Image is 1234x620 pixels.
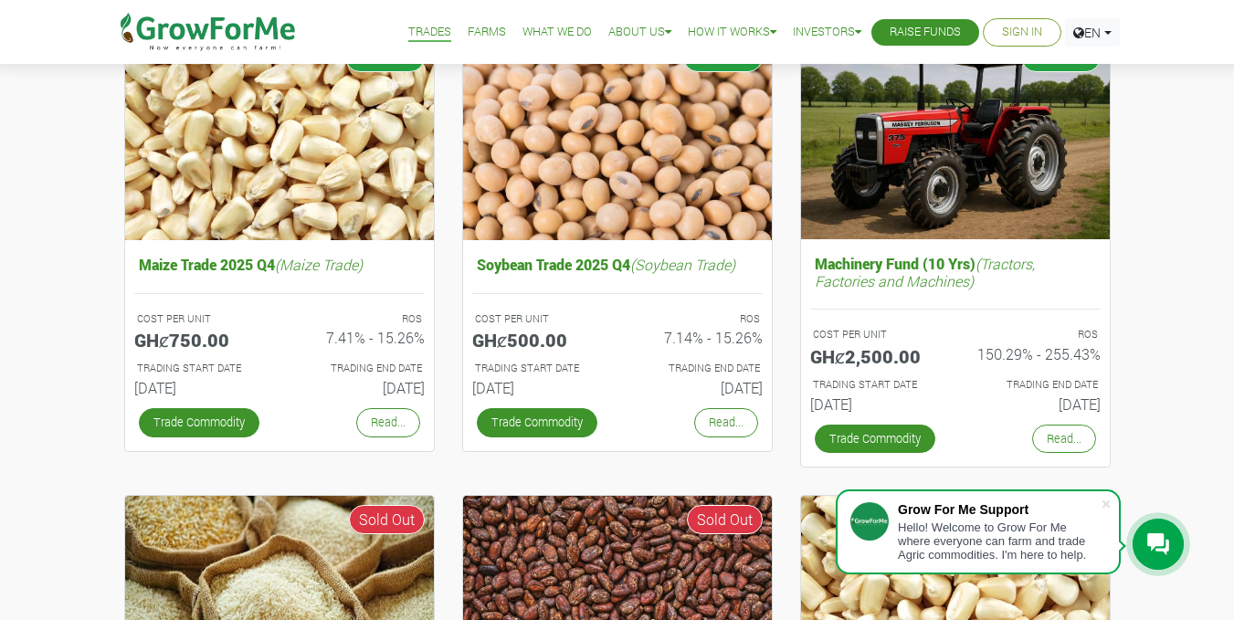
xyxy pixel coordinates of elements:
h6: [DATE] [810,395,942,413]
p: Estimated Trading End Date [972,377,1098,393]
a: How it Works [688,23,776,42]
a: Sign In [1002,23,1042,42]
p: Estimated Trading Start Date [137,361,263,376]
h6: [DATE] [293,379,425,396]
a: Maize Trade 2025 Q4(Maize Trade) COST PER UNIT GHȼ750.00 ROS 7.41% - 15.26% TRADING START DATE [D... [134,251,425,404]
h5: GHȼ750.00 [134,329,266,351]
a: Trades [408,23,451,42]
h5: Maize Trade 2025 Q4 [134,251,425,278]
a: What We Do [522,23,592,42]
p: ROS [296,311,422,327]
a: Trade Commodity [139,408,259,436]
p: COST PER UNIT [813,327,939,342]
h5: GHȼ500.00 [472,329,604,351]
p: COST PER UNIT [137,311,263,327]
a: Soybean Trade 2025 Q4(Soybean Trade) COST PER UNIT GHȼ500.00 ROS 7.14% - 15.26% TRADING START DAT... [472,251,763,404]
a: Read... [694,408,758,436]
img: growforme image [463,34,772,241]
a: Raise Funds [890,23,961,42]
img: growforme image [801,34,1110,239]
div: Grow For Me Support [898,502,1101,517]
a: Trade Commodity [477,408,597,436]
h6: [DATE] [134,379,266,396]
p: Estimated Trading End Date [634,361,760,376]
p: Estimated Trading Start Date [475,361,601,376]
p: ROS [634,311,760,327]
i: (Soybean Trade) [630,255,735,274]
p: Estimated Trading Start Date [813,377,939,393]
a: EN [1065,18,1120,47]
a: Investors [793,23,861,42]
h5: GHȼ2,500.00 [810,345,942,367]
p: Estimated Trading End Date [296,361,422,376]
i: (Maize Trade) [275,255,363,274]
p: ROS [972,327,1098,342]
p: COST PER UNIT [475,311,601,327]
span: Sold Out [349,505,425,534]
a: About Us [608,23,671,42]
a: Machinery Fund (10 Yrs)(Tractors, Factories and Machines) COST PER UNIT GHȼ2,500.00 ROS 150.29% -... [810,250,1101,420]
a: Trade Commodity [815,425,935,453]
a: Read... [1032,425,1096,453]
a: Read... [356,408,420,436]
h5: Machinery Fund (10 Yrs) [810,250,1101,294]
h6: [DATE] [631,379,763,396]
i: (Tractors, Factories and Machines) [815,254,1035,290]
img: growforme image [125,34,434,241]
div: Hello! Welcome to Grow For Me where everyone can farm and trade Agric commodities. I'm here to help. [898,520,1101,562]
h6: 150.29% - 255.43% [969,345,1101,363]
h6: [DATE] [472,379,604,396]
a: Farms [468,23,506,42]
h6: 7.14% - 15.26% [631,329,763,346]
h6: [DATE] [969,395,1101,413]
h5: Soybean Trade 2025 Q4 [472,251,763,278]
span: Sold Out [687,505,763,534]
h6: 7.41% - 15.26% [293,329,425,346]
